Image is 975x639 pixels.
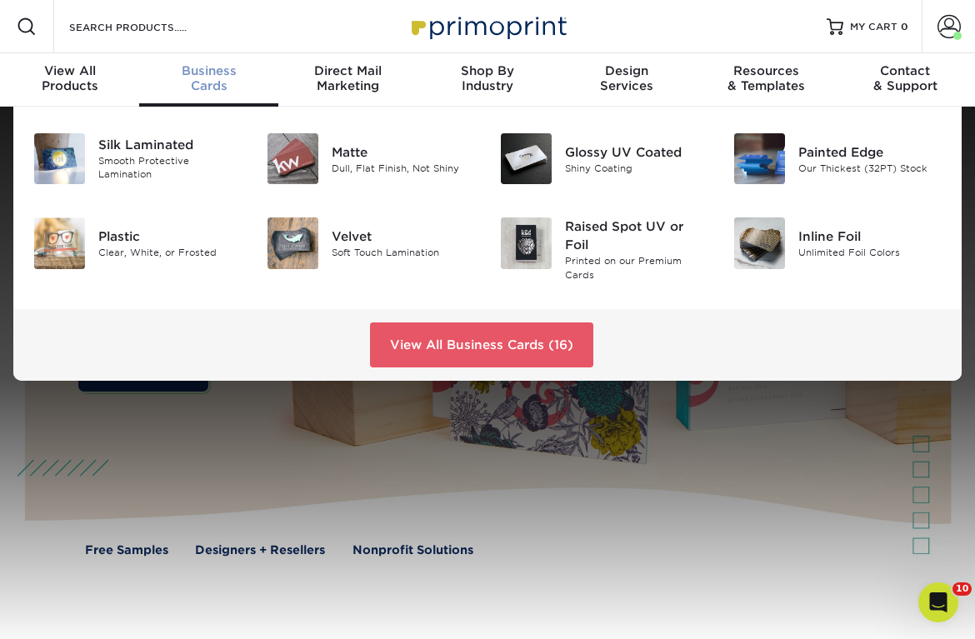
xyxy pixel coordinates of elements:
[952,582,972,596] span: 10
[278,63,417,78] span: Direct Mail
[565,142,708,161] div: Glossy UV Coated
[500,211,708,288] a: Raised Spot UV or Foil Business Cards Raised Spot UV or Foil Printed on our Premium Cards
[332,142,475,161] div: Matte
[278,53,417,107] a: Direct MailMarketing
[500,127,708,191] a: Glossy UV Coated Business Cards Glossy UV Coated Shiny Coating
[34,133,85,184] img: Silk Laminated Business Cards
[501,133,552,184] img: Glossy UV Coated Business Cards
[557,63,697,78] span: Design
[798,227,942,246] div: Inline Foil
[697,63,836,93] div: & Templates
[267,127,475,191] a: Matte Business Cards Matte Dull, Flat Finish, Not Shiny
[417,63,557,78] span: Shop By
[139,53,278,107] a: BusinessCards
[557,53,697,107] a: DesignServices
[332,161,475,175] div: Dull, Flat Finish, Not Shiny
[836,63,975,93] div: & Support
[98,246,242,260] div: Clear, White, or Frosted
[501,217,552,268] img: Raised Spot UV or Foil Business Cards
[98,136,242,154] div: Silk Laminated
[697,63,836,78] span: Resources
[67,17,230,37] input: SEARCH PRODUCTS.....
[798,161,942,175] div: Our Thickest (32PT) Stock
[33,127,242,191] a: Silk Laminated Business Cards Silk Laminated Smooth Protective Lamination
[370,322,593,367] a: View All Business Cards (16)
[798,246,942,260] div: Unlimited Foil Colors
[139,63,278,93] div: Cards
[267,133,318,184] img: Matte Business Cards
[267,211,475,275] a: Velvet Business Cards Velvet Soft Touch Lamination
[33,211,242,275] a: Plastic Business Cards Plastic Clear, White, or Frosted
[565,217,708,254] div: Raised Spot UV or Foil
[836,63,975,78] span: Contact
[734,133,785,184] img: Painted Edge Business Cards
[139,63,278,78] span: Business
[733,211,942,275] a: Inline Foil Business Cards Inline Foil Unlimited Foil Colors
[734,217,785,268] img: Inline Foil Business Cards
[850,20,897,34] span: MY CART
[798,142,942,161] div: Painted Edge
[557,63,697,93] div: Services
[733,127,942,191] a: Painted Edge Business Cards Painted Edge Our Thickest (32PT) Stock
[417,63,557,93] div: Industry
[918,582,958,622] iframe: Intercom live chat
[332,246,475,260] div: Soft Touch Lamination
[417,53,557,107] a: Shop ByIndustry
[34,217,85,268] img: Plastic Business Cards
[836,53,975,107] a: Contact& Support
[404,8,571,44] img: Primoprint
[267,217,318,268] img: Velvet Business Cards
[278,63,417,93] div: Marketing
[697,53,836,107] a: Resources& Templates
[332,227,475,246] div: Velvet
[98,154,242,182] div: Smooth Protective Lamination
[98,227,242,246] div: Plastic
[565,254,708,282] div: Printed on our Premium Cards
[565,161,708,175] div: Shiny Coating
[901,21,908,32] span: 0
